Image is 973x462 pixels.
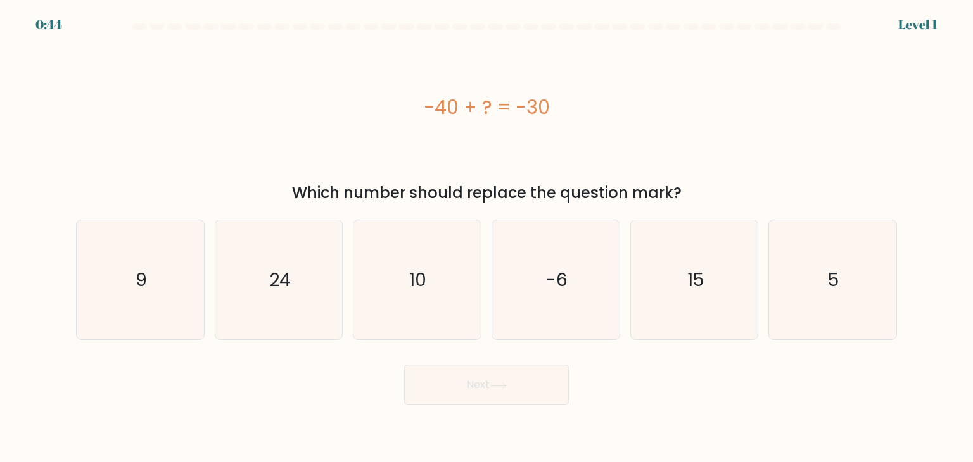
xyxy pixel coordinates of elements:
text: 15 [687,267,704,292]
text: -6 [546,267,568,292]
div: 0:44 [35,15,62,34]
div: Which number should replace the question mark? [84,182,889,204]
text: 9 [136,267,147,292]
text: 5 [829,267,839,292]
div: Level 1 [898,15,938,34]
button: Next [404,365,569,405]
text: 10 [410,267,427,292]
text: 24 [269,267,291,292]
div: -40 + ? = -30 [76,93,897,122]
